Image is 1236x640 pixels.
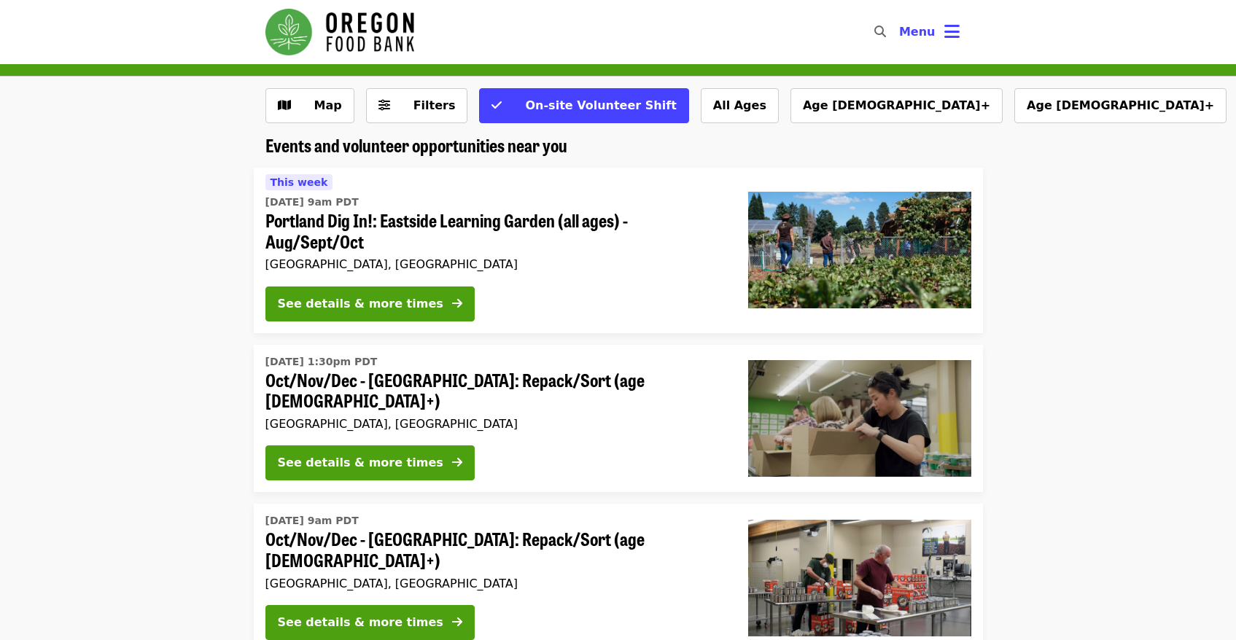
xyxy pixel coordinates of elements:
[479,88,688,123] button: On-site Volunteer Shift
[271,176,328,188] span: This week
[314,98,342,112] span: Map
[265,88,354,123] button: Show map view
[265,132,567,157] span: Events and volunteer opportunities near you
[278,614,443,631] div: See details & more times
[452,297,462,311] i: arrow-right icon
[265,257,725,271] div: [GEOGRAPHIC_DATA], [GEOGRAPHIC_DATA]
[265,605,475,640] button: See details & more times
[265,528,725,571] span: Oct/Nov/Dec - [GEOGRAPHIC_DATA]: Repack/Sort (age [DEMOGRAPHIC_DATA]+)
[265,195,359,210] time: [DATE] 9am PDT
[413,98,456,112] span: Filters
[278,98,291,112] i: map icon
[254,168,983,333] a: See details for "Portland Dig In!: Eastside Learning Garden (all ages) - Aug/Sept/Oct"
[874,25,886,39] i: search icon
[525,98,676,112] span: On-site Volunteer Shift
[254,345,983,493] a: See details for "Oct/Nov/Dec - Portland: Repack/Sort (age 8+)"
[748,520,971,636] img: Oct/Nov/Dec - Portland: Repack/Sort (age 16+) organized by Oregon Food Bank
[895,15,906,50] input: Search
[701,88,779,123] button: All Ages
[887,15,971,50] button: Toggle account menu
[278,454,443,472] div: See details & more times
[265,370,725,412] span: Oct/Nov/Dec - [GEOGRAPHIC_DATA]: Repack/Sort (age [DEMOGRAPHIC_DATA]+)
[278,295,443,313] div: See details & more times
[748,360,971,477] img: Oct/Nov/Dec - Portland: Repack/Sort (age 8+) organized by Oregon Food Bank
[265,9,414,55] img: Oregon Food Bank - Home
[1014,88,1227,123] button: Age [DEMOGRAPHIC_DATA]+
[944,21,960,42] i: bars icon
[265,210,725,252] span: Portland Dig In!: Eastside Learning Garden (all ages) - Aug/Sept/Oct
[378,98,390,112] i: sliders-h icon
[452,615,462,629] i: arrow-right icon
[265,286,475,321] button: See details & more times
[265,513,359,528] time: [DATE] 9am PDT
[366,88,468,123] button: Filters (0 selected)
[265,445,475,480] button: See details & more times
[899,25,936,39] span: Menu
[748,192,971,308] img: Portland Dig In!: Eastside Learning Garden (all ages) - Aug/Sept/Oct organized by Oregon Food Bank
[265,417,725,431] div: [GEOGRAPHIC_DATA], [GEOGRAPHIC_DATA]
[452,456,462,469] i: arrow-right icon
[491,98,502,112] i: check icon
[265,577,725,590] div: [GEOGRAPHIC_DATA], [GEOGRAPHIC_DATA]
[265,354,378,370] time: [DATE] 1:30pm PDT
[790,88,1003,123] button: Age [DEMOGRAPHIC_DATA]+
